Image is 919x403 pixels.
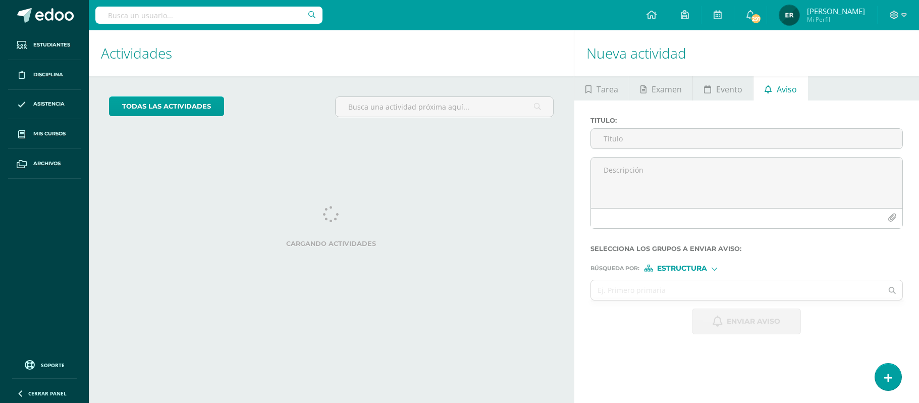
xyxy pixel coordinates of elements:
span: Examen [652,77,682,102]
span: 291 [750,13,762,24]
a: Tarea [574,76,629,100]
label: Titulo : [590,117,903,124]
span: Soporte [41,362,65,369]
img: 5c384eb2ea0174d85097e364ebdd71e5.png [779,5,799,25]
span: Tarea [597,77,618,102]
input: Ej. Primero primaria [591,280,882,300]
label: Cargando actividades [109,240,554,247]
h1: Actividades [101,30,562,76]
a: Mis cursos [8,119,81,149]
span: Estructura [657,266,707,271]
span: Asistencia [33,100,65,108]
input: Busca una actividad próxima aquí... [336,97,553,117]
span: Estudiantes [33,41,70,49]
input: Titulo [591,129,902,148]
a: Evento [693,76,753,100]
a: Archivos [8,149,81,179]
span: Mi Perfil [807,15,865,24]
a: Estudiantes [8,30,81,60]
a: Asistencia [8,90,81,120]
span: Mis cursos [33,130,66,138]
input: Busca un usuario... [95,7,322,24]
button: Enviar aviso [692,309,801,334]
span: Aviso [777,77,797,102]
a: Soporte [12,358,77,371]
span: Cerrar panel [28,390,67,397]
span: [PERSON_NAME] [807,6,865,16]
label: Selecciona los grupos a enviar aviso : [590,245,903,253]
a: Aviso [753,76,807,100]
span: Búsqueda por : [590,266,639,271]
h1: Nueva actividad [586,30,907,76]
span: Archivos [33,160,61,168]
div: [object Object] [644,265,720,272]
span: Evento [716,77,742,102]
span: Disciplina [33,71,63,79]
a: Disciplina [8,60,81,90]
a: todas las Actividades [109,96,224,116]
span: Enviar aviso [727,309,780,334]
a: Examen [629,76,692,100]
